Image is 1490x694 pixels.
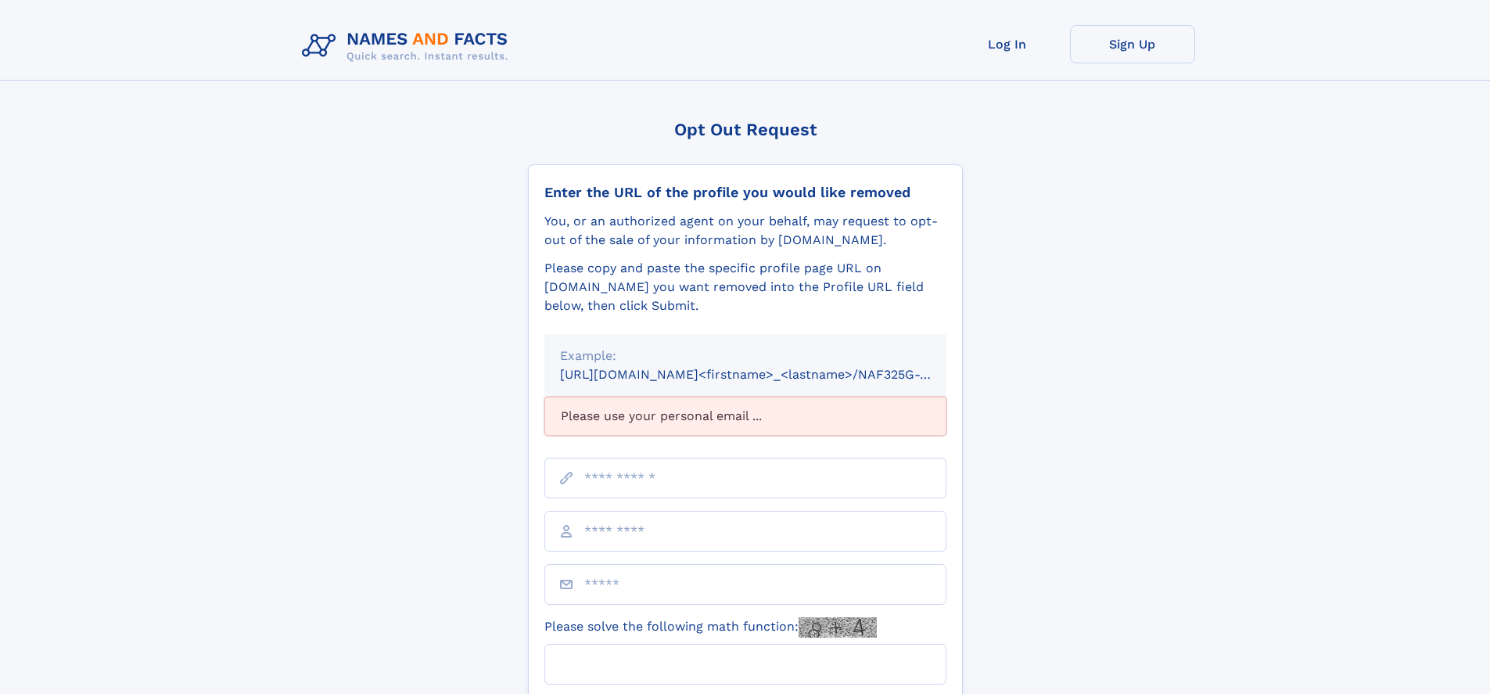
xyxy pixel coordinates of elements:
a: Log In [945,25,1070,63]
div: Enter the URL of the profile you would like removed [544,184,946,201]
div: You, or an authorized agent on your behalf, may request to opt-out of the sale of your informatio... [544,212,946,250]
small: [URL][DOMAIN_NAME]<firstname>_<lastname>/NAF325G-xxxxxxxx [560,367,976,382]
div: Please copy and paste the specific profile page URL on [DOMAIN_NAME] you want removed into the Pr... [544,259,946,315]
div: Please use your personal email ... [544,397,946,436]
img: Logo Names and Facts [296,25,521,67]
a: Sign Up [1070,25,1195,63]
div: Example: [560,347,931,365]
div: Opt Out Request [528,120,963,139]
label: Please solve the following math function: [544,617,877,638]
